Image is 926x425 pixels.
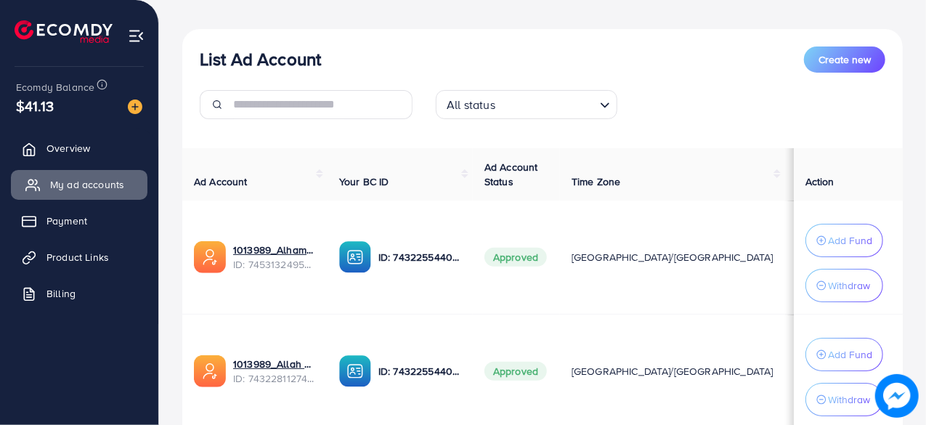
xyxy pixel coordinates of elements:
[233,371,316,386] span: ID: 7432281127437680641
[11,243,147,272] a: Product Links
[16,95,54,116] span: $41.13
[805,338,883,371] button: Add Fund
[46,250,109,264] span: Product Links
[805,269,883,302] button: Withdraw
[804,46,885,73] button: Create new
[339,174,389,189] span: Your BC ID
[128,100,142,114] img: image
[233,357,316,371] a: 1013989_Allah Hu Akbar_1730462806681
[46,286,76,301] span: Billing
[828,232,872,249] p: Add Fund
[233,357,316,386] div: <span class='underline'>1013989_Allah Hu Akbar_1730462806681</span></br>7432281127437680641
[11,279,147,308] a: Billing
[828,277,870,294] p: Withdraw
[875,374,919,418] img: image
[436,90,617,119] div: Search for option
[11,134,147,163] a: Overview
[339,355,371,387] img: ic-ba-acc.ded83a64.svg
[805,383,883,416] button: Withdraw
[444,94,498,116] span: All status
[805,174,834,189] span: Action
[50,177,124,192] span: My ad accounts
[572,250,773,264] span: [GEOGRAPHIC_DATA]/[GEOGRAPHIC_DATA]
[46,214,87,228] span: Payment
[15,20,113,43] img: logo
[828,391,870,408] p: Withdraw
[378,363,461,380] p: ID: 7432255440681041937
[194,174,248,189] span: Ad Account
[805,224,883,257] button: Add Fund
[378,248,461,266] p: ID: 7432255440681041937
[500,92,594,116] input: Search for option
[194,241,226,273] img: ic-ads-acc.e4c84228.svg
[11,170,147,199] a: My ad accounts
[16,80,94,94] span: Ecomdy Balance
[572,174,620,189] span: Time Zone
[828,346,872,363] p: Add Fund
[484,362,547,381] span: Approved
[233,243,316,257] a: 1013989_Alhamdulillah_1735317642286
[46,141,90,155] span: Overview
[339,241,371,273] img: ic-ba-acc.ded83a64.svg
[572,364,773,379] span: [GEOGRAPHIC_DATA]/[GEOGRAPHIC_DATA]
[233,257,316,272] span: ID: 7453132495568388113
[128,28,145,44] img: menu
[194,355,226,387] img: ic-ads-acc.e4c84228.svg
[819,52,871,67] span: Create new
[484,248,547,267] span: Approved
[11,206,147,235] a: Payment
[233,243,316,272] div: <span class='underline'>1013989_Alhamdulillah_1735317642286</span></br>7453132495568388113
[484,160,538,189] span: Ad Account Status
[200,49,321,70] h3: List Ad Account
